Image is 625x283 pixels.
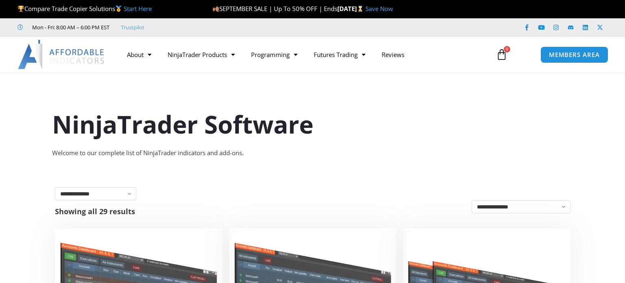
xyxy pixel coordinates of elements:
a: About [119,45,160,64]
select: Shop order [472,200,570,213]
h1: NinjaTrader Software [52,107,573,141]
span: Compare Trade Copier Solutions [17,4,152,13]
span: SEPTEMBER SALE | Up To 50% OFF | Ends [212,4,337,13]
img: 🏆 [18,6,24,12]
a: Trustpilot [121,22,144,32]
a: Reviews [374,45,413,64]
span: 0 [504,46,510,53]
a: Save Now [365,4,393,13]
a: Programming [243,45,306,64]
strong: [DATE] [337,4,365,13]
img: 🍂 [213,6,219,12]
div: Welcome to our complete list of NinjaTrader indicators and add-ons. [52,147,573,159]
a: Start Here [124,4,152,13]
span: MEMBERS AREA [549,52,600,58]
a: MEMBERS AREA [540,46,608,63]
a: 0 [484,43,520,66]
img: ⌛ [357,6,363,12]
img: LogoAI | Affordable Indicators – NinjaTrader [18,40,105,69]
img: 🥇 [116,6,122,12]
a: NinjaTrader Products [160,45,243,64]
nav: Menu [119,45,488,64]
span: Mon - Fri: 8:00 AM – 6:00 PM EST [30,22,109,32]
a: Futures Trading [306,45,374,64]
p: Showing all 29 results [55,208,135,215]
